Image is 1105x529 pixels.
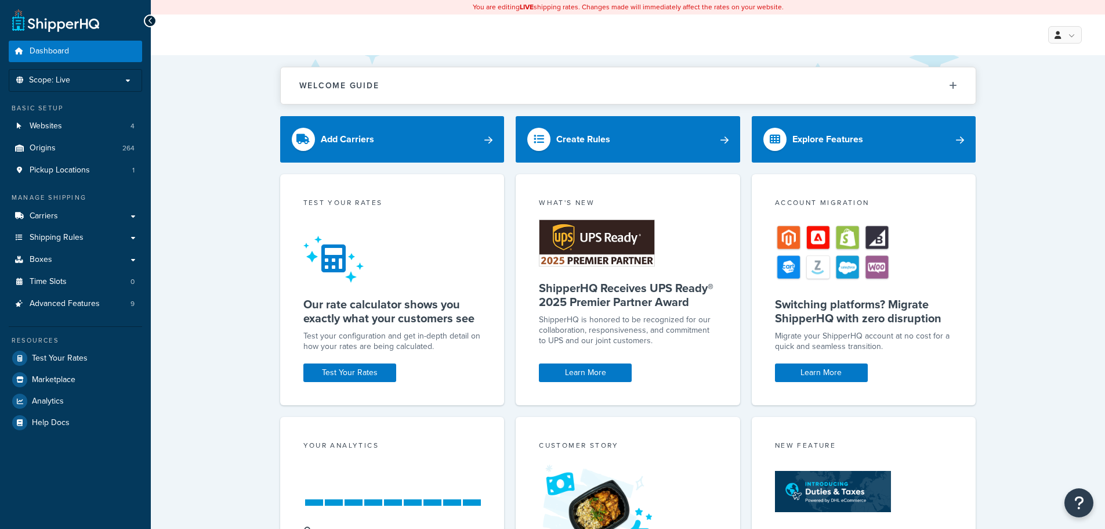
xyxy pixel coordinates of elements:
h5: ShipperHQ Receives UPS Ready® 2025 Premier Partner Award [539,281,717,309]
b: LIVE [520,2,534,12]
h5: Our rate calculator shows you exactly what your customers see [303,297,481,325]
a: Learn More [539,364,632,382]
a: Test Your Rates [303,364,396,382]
span: Shipping Rules [30,233,84,243]
span: Websites [30,121,62,131]
span: Pickup Locations [30,165,90,175]
li: Origins [9,138,142,159]
span: 9 [131,299,135,309]
span: Marketplace [32,375,75,385]
a: Carriers [9,206,142,227]
button: Welcome Guide [281,67,976,104]
span: 264 [122,143,135,153]
span: Analytics [32,397,64,406]
a: Boxes [9,249,142,271]
span: Origins [30,143,56,153]
span: Time Slots [30,277,67,287]
div: Basic Setup [9,103,142,113]
div: Account Migration [775,197,953,211]
div: Explore Features [792,131,863,147]
a: Dashboard [9,41,142,62]
span: Boxes [30,255,52,265]
div: Migrate your ShipperHQ account at no cost for a quick and seamless transition. [775,331,953,352]
a: Pickup Locations1 [9,160,142,181]
h2: Welcome Guide [299,81,379,90]
p: ShipperHQ is honored to be recognized for our collaboration, responsiveness, and commitment to UP... [539,315,717,346]
div: Create Rules [556,131,610,147]
div: Add Carriers [321,131,374,147]
div: New Feature [775,440,953,454]
a: Websites4 [9,116,142,137]
div: Test your rates [303,197,481,211]
li: Pickup Locations [9,160,142,181]
a: Advanced Features9 [9,293,142,315]
a: Explore Features [752,116,976,163]
span: Carriers [30,211,58,221]
div: Your Analytics [303,440,481,454]
li: Websites [9,116,142,137]
a: Add Carriers [280,116,505,163]
a: Shipping Rules [9,227,142,249]
span: 0 [131,277,135,287]
span: Scope: Live [29,75,70,85]
span: 4 [131,121,135,131]
span: Dashboard [30,46,69,56]
a: Test Your Rates [9,348,142,369]
div: Resources [9,336,142,346]
span: Help Docs [32,418,70,428]
button: Open Resource Center [1064,488,1093,517]
a: Help Docs [9,412,142,433]
a: Origins264 [9,138,142,159]
span: Test Your Rates [32,354,88,364]
span: Advanced Features [30,299,100,309]
li: Time Slots [9,271,142,293]
a: Learn More [775,364,868,382]
a: Time Slots0 [9,271,142,293]
div: Customer Story [539,440,717,454]
div: Test your configuration and get in-depth detail on how your rates are being calculated. [303,331,481,352]
a: Marketplace [9,369,142,390]
div: What's New [539,197,717,211]
span: 1 [132,165,135,175]
a: Analytics [9,391,142,412]
li: Advanced Features [9,293,142,315]
a: Create Rules [516,116,740,163]
h5: Switching platforms? Migrate ShipperHQ with zero disruption [775,297,953,325]
div: Manage Shipping [9,193,142,203]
